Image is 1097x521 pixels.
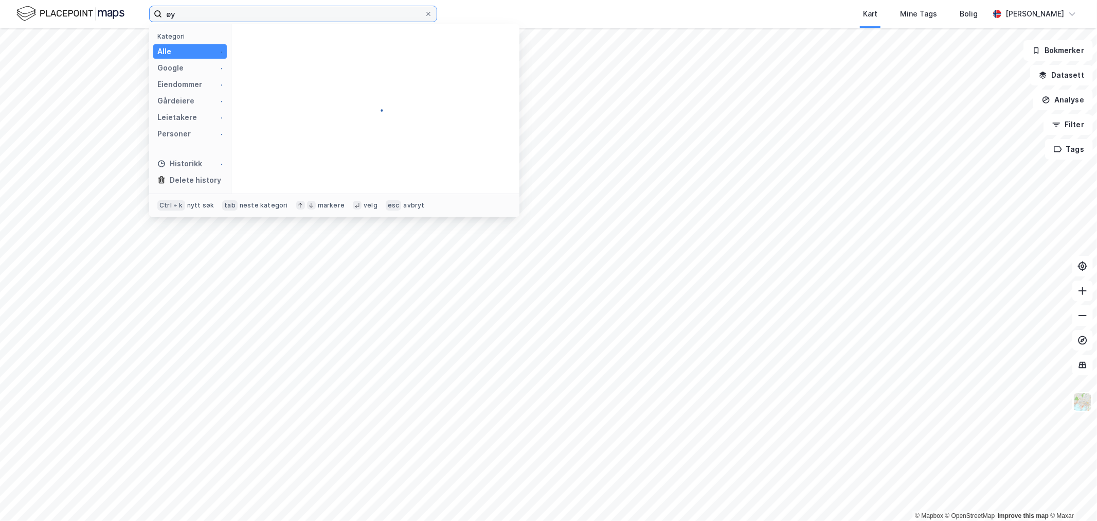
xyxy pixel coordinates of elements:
[863,8,877,20] div: Kart
[157,95,194,107] div: Gårdeiere
[1023,40,1093,61] button: Bokmerker
[386,200,402,211] div: esc
[1073,392,1092,412] img: Z
[364,201,377,210] div: velg
[157,62,184,74] div: Google
[162,6,424,22] input: Søk på adresse, matrikkel, gårdeiere, leietakere eller personer
[157,78,202,91] div: Eiendommer
[16,5,124,23] img: logo.f888ab2527a4732fd821a326f86c7f29.svg
[214,130,223,138] img: spinner.a6d8c91a73a9ac5275cf975e30b51cfb.svg
[157,32,227,40] div: Kategori
[945,512,995,519] a: OpenStreetMap
[214,97,223,105] img: spinner.a6d8c91a73a9ac5275cf975e30b51cfb.svg
[1030,65,1093,85] button: Datasett
[960,8,978,20] div: Bolig
[170,174,221,186] div: Delete history
[998,512,1049,519] a: Improve this map
[240,201,288,210] div: neste kategori
[214,80,223,89] img: spinner.a6d8c91a73a9ac5275cf975e30b51cfb.svg
[367,101,384,117] img: spinner.a6d8c91a73a9ac5275cf975e30b51cfb.svg
[214,160,223,168] img: spinner.a6d8c91a73a9ac5275cf975e30b51cfb.svg
[1045,139,1093,160] button: Tags
[214,64,223,72] img: spinner.a6d8c91a73a9ac5275cf975e30b51cfb.svg
[915,512,943,519] a: Mapbox
[403,201,424,210] div: avbryt
[214,47,223,56] img: spinner.a6d8c91a73a9ac5275cf975e30b51cfb.svg
[1044,114,1093,135] button: Filter
[1005,8,1064,20] div: [PERSON_NAME]
[157,111,197,124] div: Leietakere
[900,8,937,20] div: Mine Tags
[157,158,202,170] div: Historikk
[157,200,185,211] div: Ctrl + k
[318,201,345,210] div: markere
[157,128,191,140] div: Personer
[222,200,238,211] div: tab
[187,201,214,210] div: nytt søk
[1033,90,1093,110] button: Analyse
[1046,472,1097,521] iframe: Chat Widget
[214,113,223,121] img: spinner.a6d8c91a73a9ac5275cf975e30b51cfb.svg
[157,45,171,58] div: Alle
